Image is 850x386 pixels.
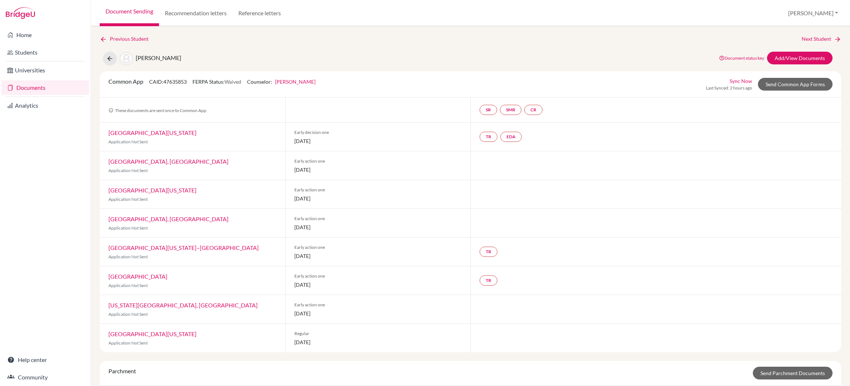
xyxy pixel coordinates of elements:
span: Counselor: [247,79,315,85]
a: [GEOGRAPHIC_DATA], [GEOGRAPHIC_DATA] [108,215,229,222]
a: Home [1,28,89,42]
span: [DATE] [294,223,462,231]
span: [PERSON_NAME] [136,54,181,61]
span: Application Not Sent [108,139,148,144]
a: TR [480,275,497,286]
span: Application Not Sent [108,311,148,317]
span: Common App [108,78,143,85]
span: FERPA Status: [192,79,241,85]
span: Parchment [108,367,136,374]
a: Community [1,370,89,385]
a: TR [480,247,497,257]
a: Document status key [719,55,764,61]
a: [GEOGRAPHIC_DATA][US_STATE] [108,129,196,136]
a: [GEOGRAPHIC_DATA][US_STATE] [108,330,196,337]
span: Last Synced: 2 hours ago [706,85,752,91]
span: [DATE] [294,137,462,145]
a: SR [480,105,497,115]
a: Send Parchment Documents [753,367,833,379]
span: [DATE] [294,310,462,317]
a: Add/View Documents [767,52,833,64]
span: [DATE] [294,195,462,202]
a: [GEOGRAPHIC_DATA][US_STATE]–[GEOGRAPHIC_DATA] [108,244,259,251]
span: Early action one [294,302,462,308]
a: [GEOGRAPHIC_DATA][US_STATE] [108,187,196,194]
span: Application Not Sent [108,168,148,173]
a: Previous Student [100,35,154,43]
span: Early action one [294,273,462,279]
a: Universities [1,63,89,77]
a: TR [480,132,497,142]
a: CR [524,105,543,115]
a: [US_STATE][GEOGRAPHIC_DATA], [GEOGRAPHIC_DATA] [108,302,258,309]
button: [PERSON_NAME] [785,6,841,20]
a: SMR [500,105,521,115]
span: Application Not Sent [108,283,148,288]
a: [PERSON_NAME] [275,79,315,85]
span: Waived [225,79,241,85]
span: CAID: 47635853 [149,79,187,85]
a: EDA [500,132,522,142]
span: These documents are sent once to Common App [108,108,206,113]
a: [GEOGRAPHIC_DATA], [GEOGRAPHIC_DATA] [108,158,229,165]
a: Sync Now [730,77,752,85]
span: Regular [294,330,462,337]
img: Bridge-U [6,7,35,19]
span: Application Not Sent [108,196,148,202]
span: Application Not Sent [108,340,148,346]
span: Application Not Sent [108,254,148,259]
a: Students [1,45,89,60]
span: Early action one [294,244,462,251]
span: [DATE] [294,338,462,346]
span: [DATE] [294,252,462,260]
a: [GEOGRAPHIC_DATA] [108,273,167,280]
span: Early action one [294,187,462,193]
a: Help center [1,353,89,367]
span: Early action one [294,215,462,222]
span: [DATE] [294,166,462,174]
a: Analytics [1,98,89,113]
a: Next Student [802,35,841,43]
span: [DATE] [294,281,462,288]
span: Early action one [294,158,462,164]
a: Send Common App Forms [758,78,833,91]
span: Application Not Sent [108,225,148,231]
a: Documents [1,80,89,95]
span: Early decision one [294,129,462,136]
